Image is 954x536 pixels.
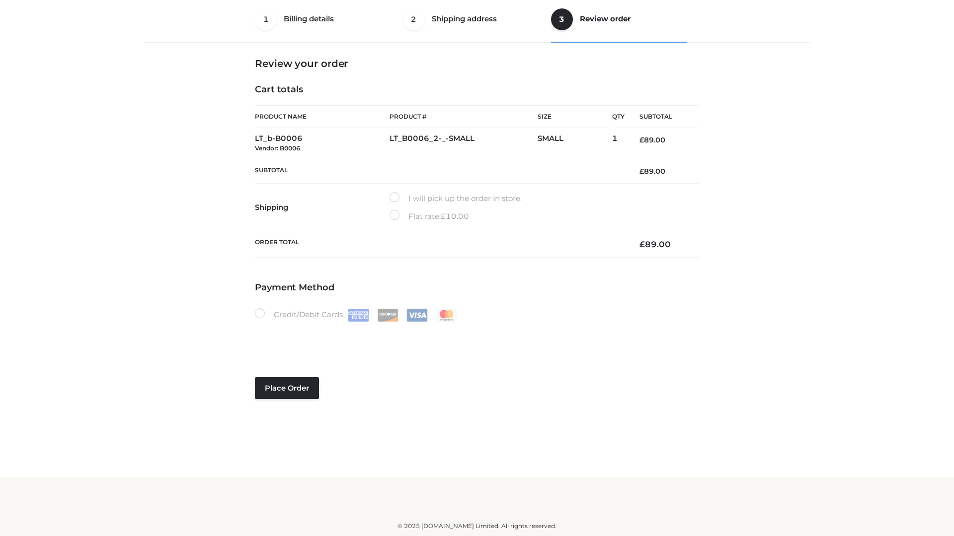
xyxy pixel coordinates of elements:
th: Shipping [255,184,390,231]
th: Qty [612,105,625,128]
span: £ [639,239,645,249]
bdi: 89.00 [639,135,665,144]
td: 1 [612,128,625,159]
th: Subtotal [255,159,625,183]
button: Place order [255,377,319,399]
th: Subtotal [625,106,699,128]
img: Mastercard [436,309,457,322]
img: Amex [348,309,369,322]
span: £ [639,167,644,176]
h4: Cart totals [255,84,699,95]
bdi: 89.00 [639,239,671,249]
bdi: 89.00 [639,167,665,176]
iframe: Secure payment input frame [253,320,697,356]
img: Discover [377,309,398,322]
th: Product # [390,105,538,128]
th: Order Total [255,231,625,258]
label: I will pick up the order in store. [390,192,522,205]
h4: Payment Method [255,282,699,293]
span: £ [639,135,644,144]
td: LT_B0006_2-_-SMALL [390,128,538,159]
img: Visa [406,309,428,322]
td: SMALL [538,128,612,159]
small: Vendor: B0006 [255,144,300,152]
td: LT_b-B0006 [255,128,390,159]
th: Product Name [255,105,390,128]
h3: Review your order [255,58,699,69]
bdi: 10.00 [441,211,469,221]
div: © 2025 [DOMAIN_NAME] Limited. All rights reserved. [148,521,806,531]
label: Credit/Debit Cards [255,308,458,322]
th: Size [538,106,607,128]
span: £ [441,211,446,221]
label: Flat rate: [390,210,469,223]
